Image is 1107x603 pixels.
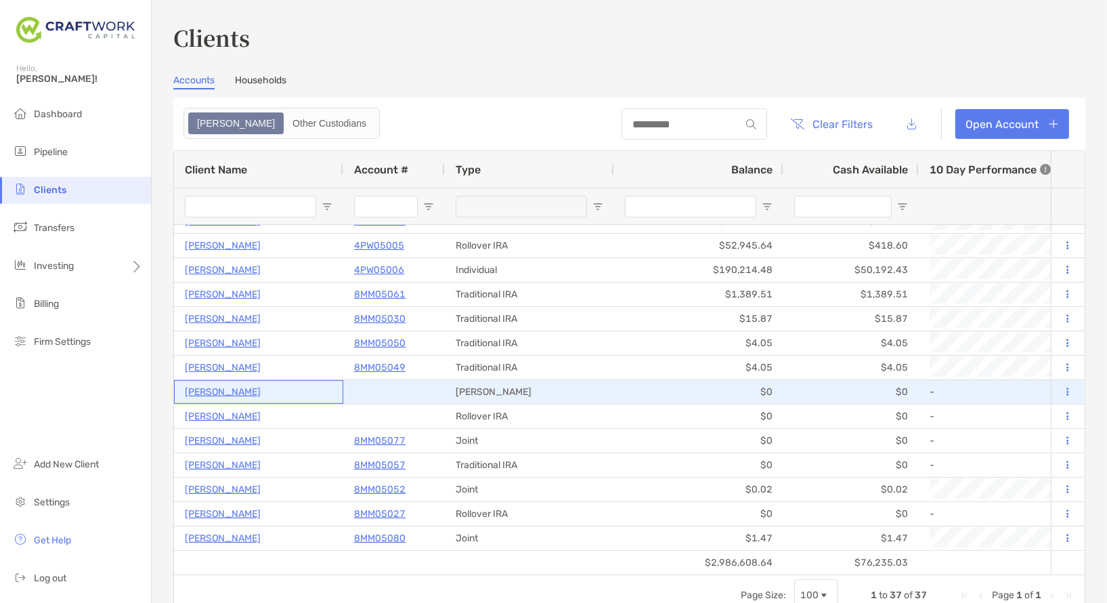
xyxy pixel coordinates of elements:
[915,589,927,601] span: 37
[285,114,374,133] div: Other Custodians
[354,286,406,303] a: 8MM05061
[445,526,614,550] div: Joint
[445,478,614,501] div: Joint
[783,307,919,331] div: $15.87
[741,589,786,601] div: Page Size:
[322,201,332,212] button: Open Filter Menu
[185,457,261,474] p: [PERSON_NAME]
[614,283,783,306] div: $1,389.51
[185,432,261,449] a: [PERSON_NAME]
[833,163,908,176] span: Cash Available
[445,283,614,306] div: Traditional IRA
[354,196,418,217] input: Account # Filter Input
[783,478,919,501] div: $0.02
[1016,589,1022,601] span: 1
[794,196,892,217] input: Cash Available Filter Input
[354,335,406,352] a: 8MM05050
[445,234,614,257] div: Rollover IRA
[34,146,68,158] span: Pipeline
[354,310,406,327] a: 8MM05030
[897,201,908,212] button: Open Filter Menu
[354,262,404,278] a: 4PW05006
[16,5,135,54] img: Zoe Logo
[185,530,261,547] p: [PERSON_NAME]
[783,404,919,428] div: $0
[930,151,1051,188] div: 10 Day Performance
[185,237,261,254] p: [PERSON_NAME]
[34,108,82,120] span: Dashboard
[34,497,70,508] span: Settings
[783,502,919,526] div: $0
[354,481,406,498] a: 8MM05052
[592,201,603,212] button: Open Filter Menu
[783,234,919,257] div: $418.60
[185,335,261,352] p: [PERSON_NAME]
[185,505,261,522] p: [PERSON_NAME]
[185,383,261,400] a: [PERSON_NAME]
[731,163,773,176] span: Balance
[1063,590,1074,601] div: Last Page
[783,453,919,477] div: $0
[16,73,143,85] span: [PERSON_NAME]!
[445,404,614,428] div: Rollover IRA
[185,286,261,303] a: [PERSON_NAME]
[185,196,316,217] input: Client Name Filter Input
[185,481,261,498] a: [PERSON_NAME]
[879,589,888,601] span: to
[190,114,282,133] div: Zoe
[34,459,99,470] span: Add New Client
[235,75,286,89] a: Households
[746,119,756,129] img: input icon
[354,457,406,474] a: 8MM05057
[890,589,902,601] span: 37
[34,298,59,310] span: Billing
[614,258,783,282] div: $190,214.48
[12,569,28,585] img: logout icon
[185,262,261,278] p: [PERSON_NAME]
[173,22,1085,53] h3: Clients
[614,380,783,404] div: $0
[185,310,261,327] a: [PERSON_NAME]
[354,359,406,376] p: 8MM05049
[12,531,28,547] img: get-help icon
[800,589,819,601] div: 100
[185,408,261,425] a: [PERSON_NAME]
[992,589,1014,601] span: Page
[354,530,406,547] a: 8MM05080
[12,181,28,197] img: clients icon
[354,163,408,176] span: Account #
[1035,589,1041,601] span: 1
[354,237,404,254] p: 4PW05005
[445,453,614,477] div: Traditional IRA
[783,526,919,550] div: $1.47
[762,201,773,212] button: Open Filter Menu
[976,590,986,601] div: Previous Page
[34,573,66,584] span: Log out
[783,356,919,379] div: $4.05
[12,257,28,273] img: investing icon
[614,453,783,477] div: $0
[456,163,481,176] span: Type
[185,359,261,376] a: [PERSON_NAME]
[445,502,614,526] div: Rollover IRA
[1024,589,1033,601] span: of
[614,404,783,428] div: $0
[445,356,614,379] div: Traditional IRA
[614,526,783,550] div: $1.47
[12,295,28,311] img: billing icon
[783,380,919,404] div: $0
[34,184,66,196] span: Clients
[12,493,28,510] img: settings icon
[173,75,215,89] a: Accounts
[614,331,783,355] div: $4.05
